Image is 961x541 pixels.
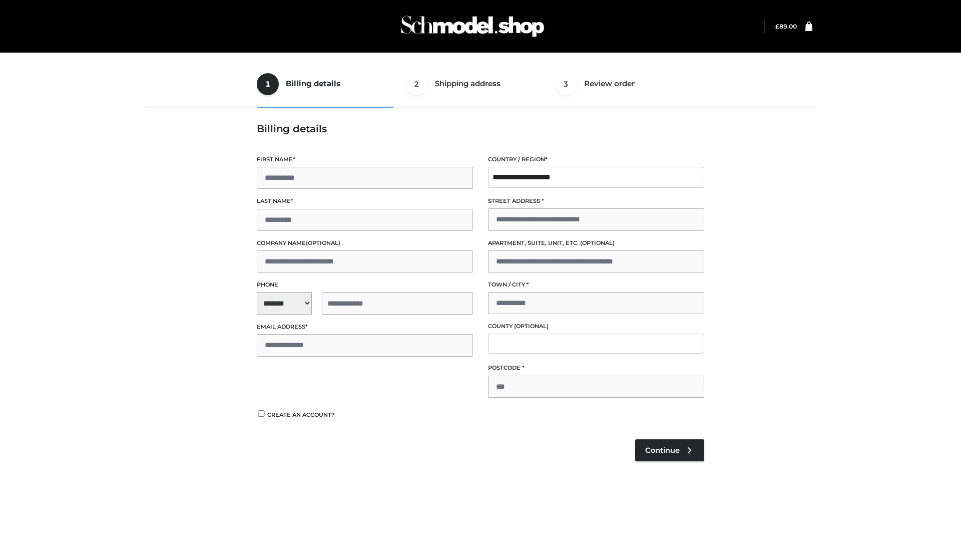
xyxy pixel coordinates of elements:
[645,446,680,455] span: Continue
[775,23,779,30] span: £
[488,196,704,206] label: Street address
[257,410,266,417] input: Create an account?
[488,238,704,248] label: Apartment, suite, unit, etc.
[775,23,797,30] a: £89.00
[257,322,473,332] label: Email address
[488,363,704,373] label: Postcode
[775,23,797,30] bdi: 89.00
[635,439,704,461] a: Continue
[306,239,340,246] span: (optional)
[257,196,473,206] label: Last name
[267,411,335,418] span: Create an account?
[257,123,704,135] h3: Billing details
[514,323,549,330] span: (optional)
[488,155,704,164] label: Country / Region
[257,280,473,290] label: Phone
[397,7,548,46] img: Schmodel Admin 964
[257,155,473,164] label: First name
[488,280,704,290] label: Town / City
[488,322,704,331] label: County
[580,239,615,246] span: (optional)
[257,238,473,248] label: Company name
